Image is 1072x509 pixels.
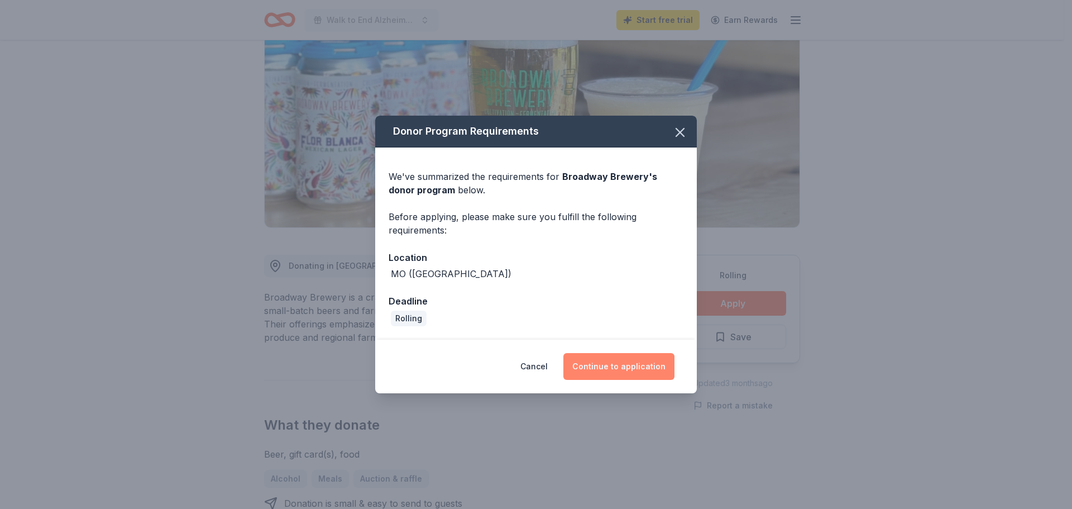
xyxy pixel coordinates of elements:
div: Rolling [391,311,427,326]
div: Location [389,250,683,265]
button: Cancel [520,353,548,380]
div: Donor Program Requirements [375,116,697,148]
div: Before applying, please make sure you fulfill the following requirements: [389,210,683,237]
div: MO ([GEOGRAPHIC_DATA]) [391,267,511,280]
div: Deadline [389,294,683,308]
button: Continue to application [563,353,674,380]
div: We've summarized the requirements for below. [389,170,683,197]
